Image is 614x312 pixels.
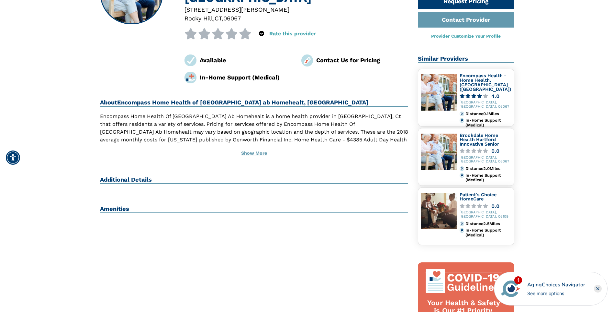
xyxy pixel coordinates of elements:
[514,276,522,284] div: 1
[418,55,514,63] h2: Similar Providers
[222,15,223,22] span: ,
[184,15,213,22] span: Rocky Hill
[491,94,499,99] div: 4.0
[223,14,241,23] div: 06067
[460,118,464,123] img: primary.svg
[465,173,511,183] div: In-Home Support (Medical)
[460,204,511,209] a: 0.0
[431,33,501,39] a: Provider Customize Your Profile
[100,99,408,107] h2: About Encompass Home Health of [GEOGRAPHIC_DATA] ab Homehealt, [GEOGRAPHIC_DATA]
[460,149,511,153] a: 0.0
[460,222,464,226] img: distance.svg
[418,12,514,28] a: Contact Provider
[213,15,215,22] span: ,
[259,28,264,39] div: Popover trigger
[527,290,585,297] div: See more options
[424,269,503,293] img: covid-top-default.svg
[491,149,499,153] div: 0.0
[184,5,408,14] div: [STREET_ADDRESS][PERSON_NAME]
[465,166,511,171] div: Distance 2.0 Miles
[100,146,408,161] button: Show More
[465,228,511,237] div: In-Home Support (Medical)
[460,156,511,164] div: [GEOGRAPHIC_DATA], [GEOGRAPHIC_DATA], 06067
[500,278,522,300] img: avatar
[100,113,408,159] p: Encompass Home Health Of [GEOGRAPHIC_DATA] Ab Homehealt is a home health provider in [GEOGRAPHIC_...
[6,150,20,165] div: Accessibility Menu
[200,56,292,65] div: Available
[465,118,511,127] div: In-Home Support (Medical)
[269,30,316,37] a: Rate this provider
[200,73,292,82] div: In-Home Support (Medical)
[465,222,511,226] div: Distance 2.5 Miles
[594,285,602,293] div: Close
[460,133,499,147] a: Brookdale Home Health Hartford Innovative Senior
[460,228,464,233] img: primary.svg
[460,112,464,116] img: distance.svg
[215,15,222,22] span: CT
[460,166,464,171] img: distance.svg
[316,56,408,65] div: Contact Us for Pricing
[527,281,585,289] div: AgingChoices Navigator
[460,173,464,178] img: primary.svg
[465,112,511,116] div: Distance 0.1 Miles
[460,192,497,202] a: Patient's Choice HomeCare
[460,101,511,109] div: [GEOGRAPHIC_DATA], [GEOGRAPHIC_DATA], 06067
[460,94,511,99] a: 4.0
[460,210,511,219] div: [GEOGRAPHIC_DATA], [GEOGRAPHIC_DATA], 06109
[460,73,511,91] a: Encompass Health - Home Health, [GEOGRAPHIC_DATA] ([GEOGRAPHIC_DATA])
[100,176,408,184] h2: Additional Details
[491,204,499,209] div: 0.0
[100,205,408,213] h2: Amenities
